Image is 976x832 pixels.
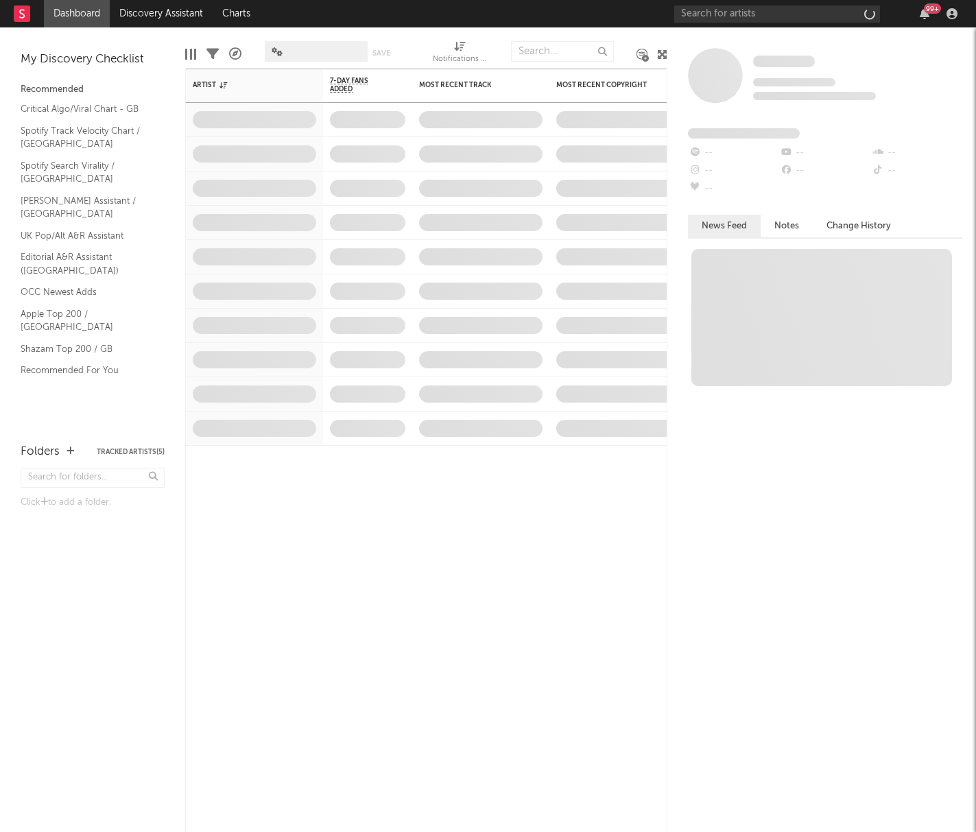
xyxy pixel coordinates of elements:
[674,5,880,23] input: Search for artists
[21,495,165,511] div: Click to add a folder.
[21,468,165,488] input: Search for folders...
[433,51,488,68] div: Notifications (Artist)
[920,8,929,19] button: 99+
[688,180,779,198] div: --
[330,77,385,93] span: 7-Day Fans Added
[21,193,151,222] a: [PERSON_NAME] Assistant / [GEOGRAPHIC_DATA]
[229,34,241,74] div: A&R Pipeline
[372,49,390,57] button: Save
[813,215,905,237] button: Change History
[21,123,151,152] a: Spotify Track Velocity Chart / [GEOGRAPHIC_DATA]
[21,102,151,117] a: Critical Algo/Viral Chart - GB
[779,144,870,162] div: --
[688,144,779,162] div: --
[21,250,151,278] a: Editorial A&R Assistant ([GEOGRAPHIC_DATA])
[21,228,151,243] a: UK Pop/Alt A&R Assistant
[21,342,151,357] a: Shazam Top 200 / GB
[193,81,296,89] div: Artist
[21,51,165,68] div: My Discovery Checklist
[779,162,870,180] div: --
[688,128,800,139] span: Fans Added by Platform
[433,34,488,74] div: Notifications (Artist)
[688,162,779,180] div: --
[688,215,761,237] button: News Feed
[21,82,165,98] div: Recommended
[871,162,962,180] div: --
[206,34,219,74] div: Filters
[753,56,815,67] span: Some Artist
[924,3,941,14] div: 99 +
[185,34,196,74] div: Edit Columns
[753,78,835,86] span: Tracking Since: [DATE]
[511,41,614,62] input: Search...
[97,449,165,455] button: Tracked Artists(5)
[21,307,151,335] a: Apple Top 200 / [GEOGRAPHIC_DATA]
[871,144,962,162] div: --
[753,92,876,100] span: 0 fans last week
[21,285,151,300] a: OCC Newest Adds
[753,55,815,69] a: Some Artist
[21,444,60,460] div: Folders
[556,81,659,89] div: Most Recent Copyright
[419,81,522,89] div: Most Recent Track
[761,215,813,237] button: Notes
[21,363,151,378] a: Recommended For You
[21,158,151,187] a: Spotify Search Virality / [GEOGRAPHIC_DATA]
